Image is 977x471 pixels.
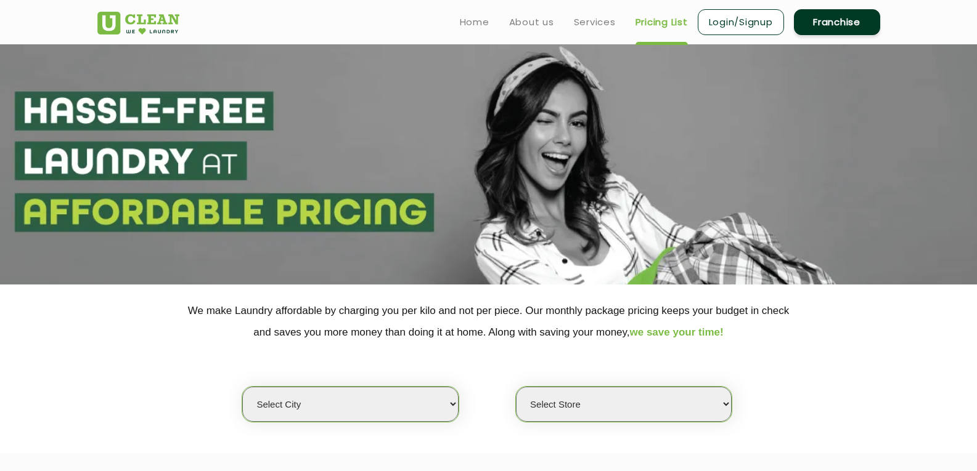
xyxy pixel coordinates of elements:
a: Pricing List [636,15,688,30]
a: About us [509,15,554,30]
img: UClean Laundry and Dry Cleaning [97,12,179,34]
a: Franchise [794,9,880,35]
span: we save your time! [630,326,724,338]
p: We make Laundry affordable by charging you per kilo and not per piece. Our monthly package pricin... [97,300,880,343]
a: Services [574,15,616,30]
a: Login/Signup [698,9,784,35]
a: Home [460,15,489,30]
